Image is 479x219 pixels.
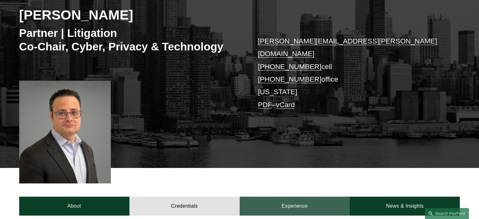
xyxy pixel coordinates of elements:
a: Credentials [129,197,240,216]
p: cell office [US_STATE] – [258,35,442,111]
a: vCard [276,101,295,109]
a: [PHONE_NUMBER] [258,63,322,71]
a: Experience [240,197,350,216]
h2: [PERSON_NAME] [19,7,240,23]
a: News & Insights [350,197,460,216]
a: Search this site [425,208,469,219]
a: PDF [258,101,272,109]
a: [PHONE_NUMBER] [258,75,322,83]
h3: Partner | Litigation Co-Chair, Cyber, Privacy & Technology [19,26,240,54]
a: [PERSON_NAME][EMAIL_ADDRESS][PERSON_NAME][DOMAIN_NAME] [258,37,437,58]
a: About [19,197,129,216]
